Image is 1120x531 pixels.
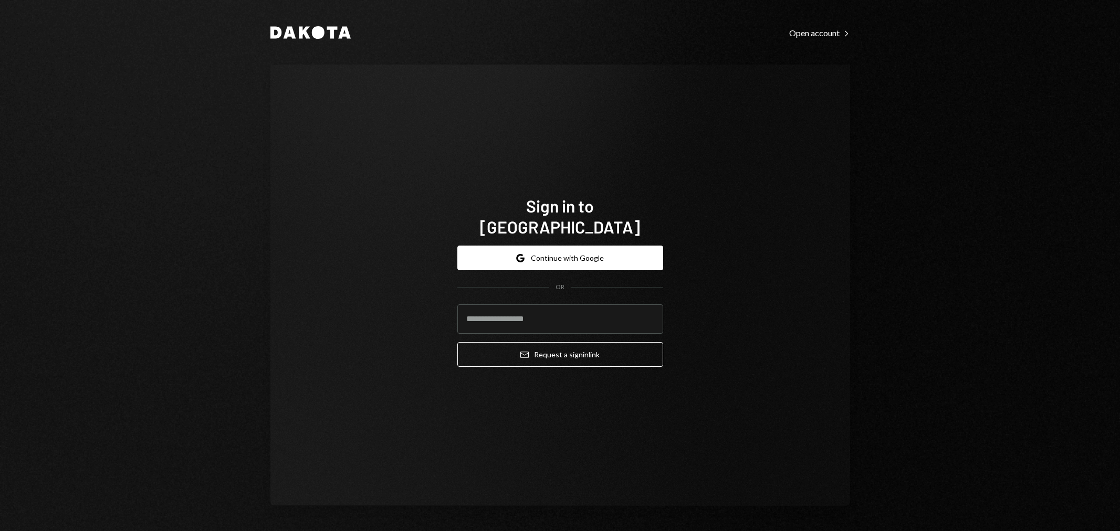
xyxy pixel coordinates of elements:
[457,342,663,367] button: Request a signinlink
[457,195,663,237] h1: Sign in to [GEOGRAPHIC_DATA]
[457,246,663,270] button: Continue with Google
[556,283,564,292] div: OR
[789,28,850,38] div: Open account
[789,27,850,38] a: Open account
